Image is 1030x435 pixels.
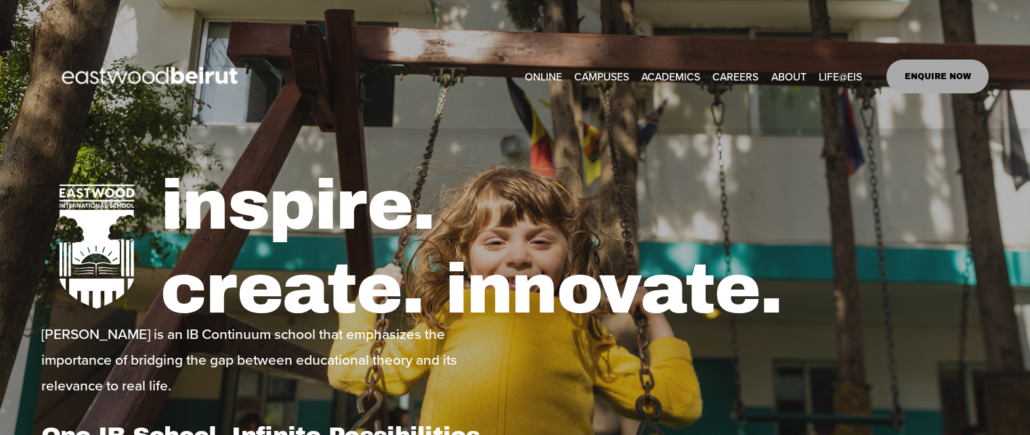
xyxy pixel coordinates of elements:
[41,321,511,398] p: [PERSON_NAME] is an IB Continuum school that emphasizes the importance of bridging the gap betwee...
[574,66,629,87] a: folder dropdown
[641,66,700,87] a: folder dropdown
[574,67,629,86] span: CAMPUSES
[819,66,862,87] a: folder dropdown
[771,66,807,87] a: folder dropdown
[771,67,807,86] span: ABOUT
[525,66,562,87] a: ONLINE
[712,66,758,87] a: CAREERS
[819,67,862,86] span: LIFE@EIS
[41,42,262,111] img: EastwoodIS Global Site
[641,67,700,86] span: ACADEMICS
[886,60,989,93] a: ENQUIRE NOW
[160,164,989,331] h1: inspire. create. innovate.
